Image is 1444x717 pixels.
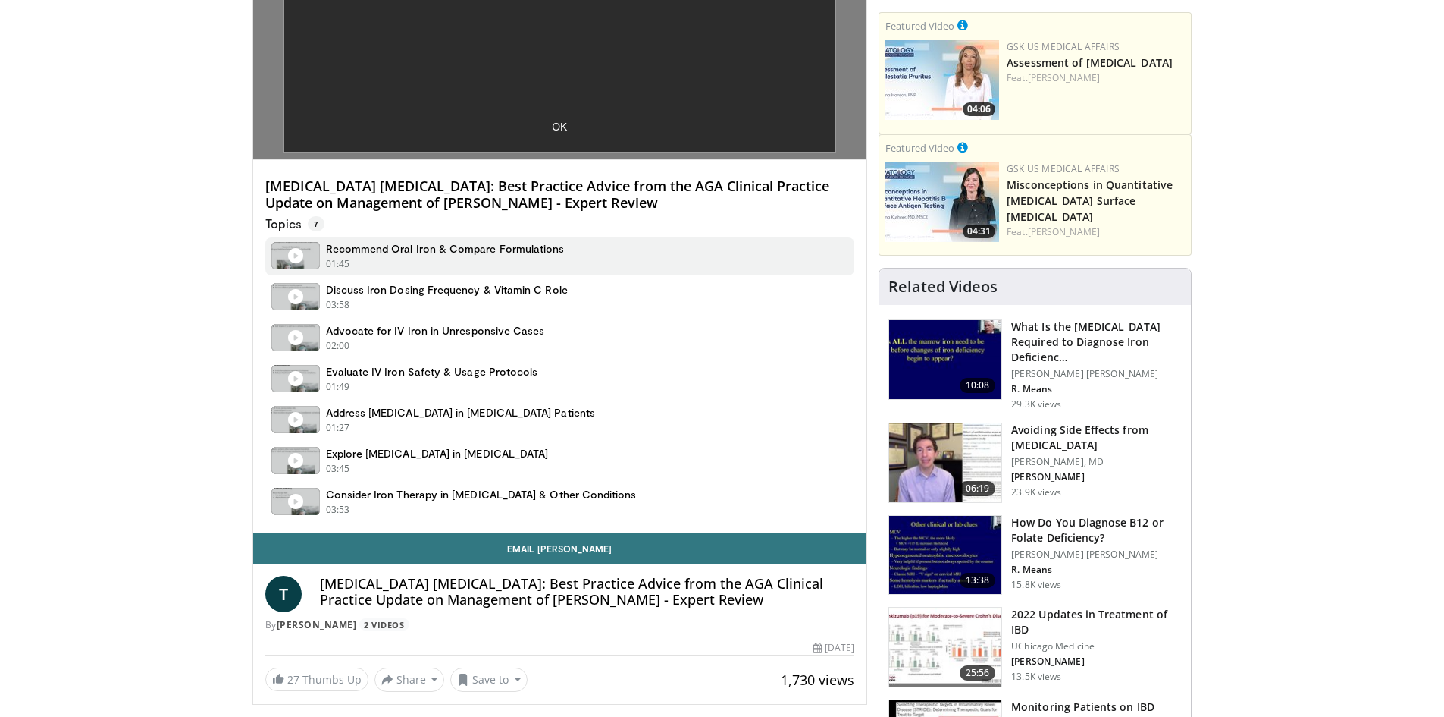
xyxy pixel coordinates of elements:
[326,324,545,338] h4: Advocate for IV Iron in Unresponsive Cases
[326,298,350,312] p: 03:58
[326,462,350,476] p: 03:45
[885,40,999,120] img: 31b7e813-d228-42d3-be62-e44350ef88b5.jpg.150x105_q85_crop-smart_upscale.jpg
[1011,515,1182,546] h3: How Do You Diagnose B12 or Folate Deficiency?
[253,533,867,564] a: Email [PERSON_NAME]
[308,216,324,231] span: 7
[781,671,854,689] span: 1,730 views
[326,339,350,353] p: 02:00
[960,378,996,393] span: 10:08
[1011,549,1182,561] p: [PERSON_NAME] [PERSON_NAME]
[889,516,1001,595] img: 172d2151-0bab-4046-8dbc-7c25e5ef1d9f.150x105_q85_crop-smart_upscale.jpg
[326,503,350,517] p: 03:53
[265,668,368,691] a: 27 Thumbs Up
[326,488,637,502] h4: Consider Iron Therapy in [MEDICAL_DATA] & Other Conditions
[1011,471,1182,483] p: [PERSON_NAME]
[320,576,855,609] h4: [MEDICAL_DATA] [MEDICAL_DATA]: Best Practice Advice from the AGA Clinical Practice Update on Mana...
[326,365,538,379] h4: Evaluate IV Iron Safety & Usage Protocols
[888,278,998,296] h4: Related Videos
[1011,486,1061,498] p: 23.9K views
[1011,640,1182,653] p: UChicago Medicine
[888,607,1182,687] a: 25:56 2022 Updates in Treatment of IBD UChicago Medicine [PERSON_NAME] 13.5K views
[885,19,954,33] small: Featured Video
[1011,607,1182,637] h3: 2022 Updates in Treatment of IBD
[326,447,549,461] h4: Explore [MEDICAL_DATA] in [MEDICAL_DATA]
[888,515,1182,596] a: 13:38 How Do You Diagnose B12 or Folate Deficiency? [PERSON_NAME] [PERSON_NAME] R. Means 15.8K views
[1028,225,1100,238] a: [PERSON_NAME]
[359,618,409,631] a: 2 Videos
[1011,383,1182,395] p: R. Means
[1011,319,1182,365] h3: What Is the [MEDICAL_DATA] Required to Diagnose Iron Deficienc…
[265,576,302,612] a: T
[326,421,350,435] p: 01:27
[963,225,995,238] span: 04:31
[1011,456,1182,468] p: [PERSON_NAME], MD
[1011,564,1182,576] p: R. Means
[1028,71,1100,84] a: [PERSON_NAME]
[1007,55,1173,70] a: Assessment of [MEDICAL_DATA]
[888,423,1182,503] a: 06:19 Avoiding Side Effects from [MEDICAL_DATA] [PERSON_NAME], MD [PERSON_NAME] 23.9K views
[1011,423,1182,453] h3: Avoiding Side Effects from [MEDICAL_DATA]
[326,242,565,256] h4: Recommend Oral Iron & Compare Formulations
[888,319,1182,410] a: 10:08 What Is the [MEDICAL_DATA] Required to Diagnose Iron Deficienc… [PERSON_NAME] [PERSON_NAME]...
[960,481,996,496] span: 06:19
[326,283,568,297] h4: Discuss Iron Dosing Frequency & Vitamin C Role
[1011,368,1182,380] p: [PERSON_NAME] [PERSON_NAME]
[1007,178,1173,224] a: Misconceptions in Quantitative [MEDICAL_DATA] Surface [MEDICAL_DATA]
[889,608,1001,687] img: 9393c547-9b5d-4ed4-b79d-9c9e6c9be491.150x105_q85_crop-smart_upscale.jpg
[1007,71,1185,85] div: Feat.
[265,618,855,632] div: By
[450,668,528,692] button: Save to
[960,573,996,588] span: 13:38
[326,380,350,394] p: 01:49
[889,423,1001,502] img: 6f9900f7-f6e7-4fd7-bcbb-2a1dc7b7d476.150x105_q85_crop-smart_upscale.jpg
[1011,579,1061,591] p: 15.8K views
[885,40,999,120] a: 04:06
[885,162,999,242] a: 04:31
[885,141,954,155] small: Featured Video
[963,102,995,116] span: 04:06
[1007,225,1185,239] div: Feat.
[277,618,357,631] a: [PERSON_NAME]
[1011,656,1182,668] p: [PERSON_NAME]
[885,162,999,242] img: ea8305e5-ef6b-4575-a231-c141b8650e1f.jpg.150x105_q85_crop-smart_upscale.jpg
[265,216,324,231] p: Topics
[889,320,1001,399] img: 15adaf35-b496-4260-9f93-ea8e29d3ece7.150x105_q85_crop-smart_upscale.jpg
[326,257,350,271] p: 01:45
[1007,162,1120,175] a: GSK US Medical Affairs
[1011,671,1061,683] p: 13.5K views
[265,178,855,211] h4: [MEDICAL_DATA] [MEDICAL_DATA]: Best Practice Advice from the AGA Clinical Practice Update on Mana...
[326,406,595,420] h4: Address [MEDICAL_DATA] in [MEDICAL_DATA] Patients
[1007,40,1120,53] a: GSK US Medical Affairs
[1011,398,1061,410] p: 29.3K views
[813,641,854,655] div: [DATE]
[287,672,299,687] span: 27
[960,665,996,681] span: 25:56
[374,668,445,692] button: Share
